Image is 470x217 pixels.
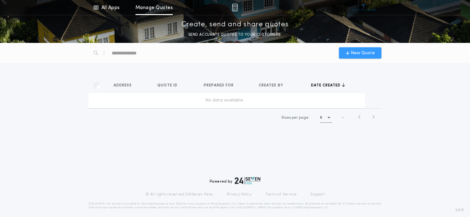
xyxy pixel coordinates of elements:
span: Quote ID [157,83,179,88]
h1: 5 [320,115,322,121]
p: DISCLAIMER: This estimate is provided for informational purposes only. 24|Seven Fees, a product o... [89,202,381,209]
span: Rows per page: [282,116,309,120]
button: Address [114,82,136,89]
a: Privacy Policy [227,192,252,197]
a: Terms of Service [265,192,297,197]
button: Date created [311,82,345,89]
span: Address [114,83,133,88]
span: - [342,115,344,121]
button: Quote ID [157,82,182,89]
a: Support [310,192,324,197]
span: Prepared for [204,83,235,88]
span: New Quote [351,50,375,56]
a: [URL][DOMAIN_NAME] [236,206,267,209]
button: New Quote [339,47,381,59]
div: Powered by [210,177,260,184]
button: 5 [320,113,332,123]
img: vs-icon [352,4,375,11]
button: Created by [259,82,288,89]
img: logo [235,177,260,184]
p: © All rights reserved. 24|Seven Fees [146,192,213,197]
span: Created by [259,83,284,88]
p: Create, send and share quotes [181,20,289,30]
div: No data available [91,97,357,104]
p: SEND ACCURATE QUOTES TO YOUR CUSTOMERS. [188,32,282,38]
span: Date created [311,83,342,88]
img: img [232,4,238,11]
span: 3.8.0 [455,207,464,213]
